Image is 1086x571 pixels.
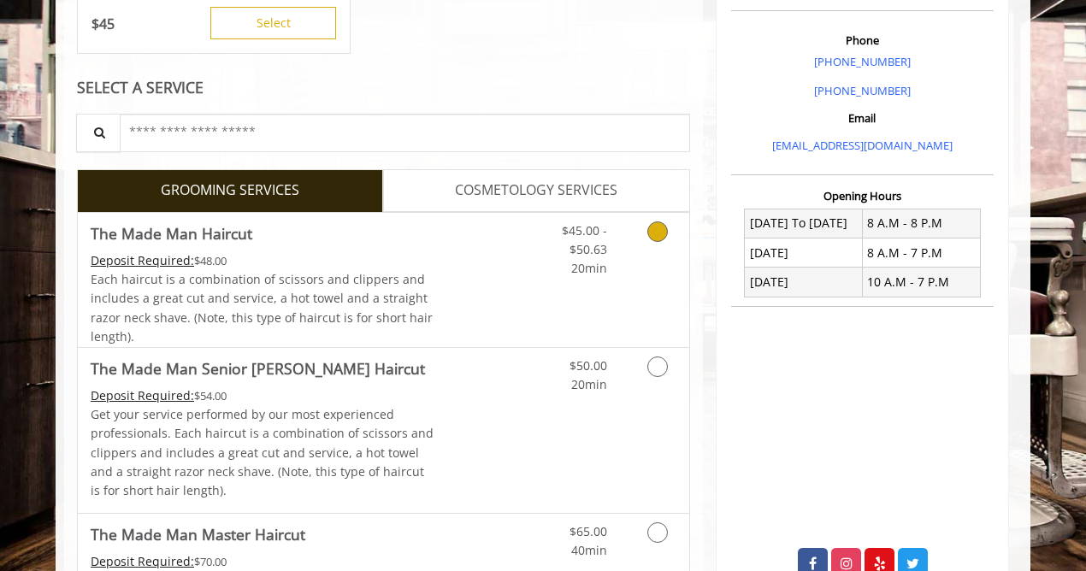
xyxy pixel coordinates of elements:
[91,271,433,344] span: Each haircut is a combination of scissors and clippers and includes a great cut and service, a ho...
[91,522,305,546] b: The Made Man Master Haircut
[91,553,194,569] span: This service needs some Advance to be paid before we block your appointment
[570,523,607,539] span: $65.00
[91,356,425,380] b: The Made Man Senior [PERSON_NAME] Haircut
[735,34,989,46] h3: Phone
[91,15,99,33] span: $
[76,114,121,152] button: Service Search
[91,386,434,405] div: $54.00
[77,79,690,96] div: SELECT A SERVICE
[745,268,863,297] td: [DATE]
[91,221,252,245] b: The Made Man Haircut
[91,252,194,268] span: This service needs some Advance to be paid before we block your appointment
[91,251,434,270] div: $48.00
[571,376,607,392] span: 20min
[862,209,980,238] td: 8 A.M - 8 P.M
[745,238,863,268] td: [DATE]
[814,83,911,98] a: [PHONE_NUMBER]
[91,405,434,501] p: Get your service performed by our most experienced professionals. Each haircut is a combination o...
[562,222,607,257] span: $45.00 - $50.63
[571,260,607,276] span: 20min
[571,542,607,558] span: 40min
[814,54,911,69] a: [PHONE_NUMBER]
[455,180,617,202] span: COSMETOLOGY SERVICES
[731,190,994,202] h3: Opening Hours
[570,357,607,374] span: $50.00
[862,268,980,297] td: 10 A.M - 7 P.M
[161,180,299,202] span: GROOMING SERVICES
[91,387,194,403] span: This service needs some Advance to be paid before we block your appointment
[91,15,115,33] p: 45
[735,112,989,124] h3: Email
[745,209,863,238] td: [DATE] To [DATE]
[772,138,953,153] a: [EMAIL_ADDRESS][DOMAIN_NAME]
[210,7,336,39] button: Select
[862,238,980,268] td: 8 A.M - 7 P.M
[91,552,434,571] div: $70.00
